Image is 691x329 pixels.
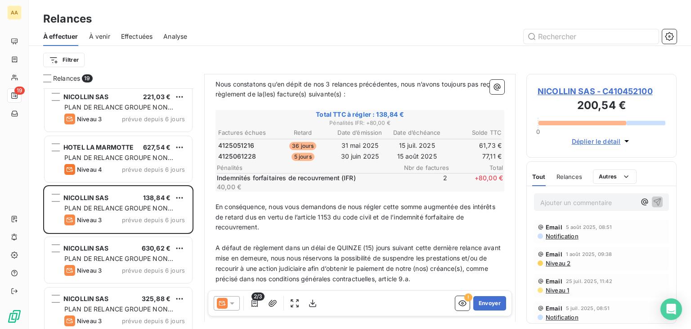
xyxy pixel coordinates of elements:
[143,143,171,151] span: 627,54 €
[446,151,502,161] td: 77,11 €
[7,5,22,20] div: AA
[43,53,85,67] button: Filtrer
[275,128,331,137] th: Retard
[449,164,503,171] span: Total
[215,244,503,283] span: A défaut de règlement dans un délai de QUINZE (15) jours suivant cette dernière relance avant mis...
[63,244,108,252] span: NICOLLIN SAS
[218,152,256,161] span: 4125061228
[63,194,108,201] span: NICOLLIN SAS
[289,142,316,150] span: 36 jours
[473,296,506,311] button: Envoyer
[545,233,579,240] span: Notification
[545,314,579,321] span: Notification
[63,93,108,101] span: NICOLLIN SAS
[122,216,185,224] span: prévue depuis 6 jours
[63,143,134,151] span: HOTEL LA MARMOTTE
[446,141,502,151] td: 61,73 €
[14,87,25,95] span: 19
[532,173,546,180] span: Tout
[545,260,570,267] span: Niveau 2
[546,224,562,231] span: Email
[218,128,274,137] th: Factures échues
[556,173,582,180] span: Relances
[546,251,562,258] span: Email
[332,141,388,151] td: 31 mai 2025
[538,97,665,115] h3: 200,54 €
[218,141,255,150] span: 4125051216
[122,267,185,274] span: prévue depuis 6 jours
[332,151,388,161] td: 30 juin 2025
[142,244,171,252] span: 630,62 €
[217,164,395,171] span: Pénalités
[389,141,445,151] td: 15 juil. 2025
[77,317,102,324] span: Niveau 3
[53,74,80,83] span: Relances
[43,88,193,329] div: grid
[546,305,562,312] span: Email
[64,305,173,322] span: PLAN DE RELANCE GROUPE NON AUTOMATIQUE
[569,136,634,146] button: Déplier le détail
[332,128,388,137] th: Date d’émission
[215,203,497,231] span: En conséquence, nous vous demandons de nous régler cette somme augmentée des intérêts de retard d...
[660,298,682,320] div: Open Intercom Messenger
[122,115,185,123] span: prévue depuis 6 jours
[64,154,173,170] span: PLAN DE RELANCE GROUPE NON AUTOMATIQUE
[546,278,562,285] span: Email
[538,85,665,97] span: NICOLLIN SAS - C410452100
[43,11,92,27] h3: Relances
[77,267,102,274] span: Niveau 3
[217,110,503,119] span: Total TTC à régler : 138,84 €
[215,80,503,98] span: Nous constatons qu’en dépit de nos 3 relances précédentes, nous n’avons toujours pas reçu le règl...
[389,128,445,137] th: Date d’échéance
[163,32,187,41] span: Analyse
[566,306,610,311] span: 5 juil. 2025, 08:51
[572,137,621,146] span: Déplier le détail
[43,32,78,41] span: À effectuer
[566,251,612,257] span: 1 août 2025, 09:38
[566,279,612,284] span: 25 juil. 2025, 11:42
[143,194,171,201] span: 138,84 €
[142,295,171,302] span: 325,88 €
[395,164,449,171] span: Nbr de factures
[566,224,612,230] span: 5 août 2025, 08:51
[143,93,171,101] span: 221,03 €
[217,183,391,192] p: 40,00 €
[217,174,391,183] p: Indemnités forfaitaires de recouvrement (IFR)
[77,166,102,173] span: Niveau 4
[122,166,185,173] span: prévue depuis 6 jours
[64,204,173,221] span: PLAN DE RELANCE GROUPE NON AUTOMATIQUE
[7,309,22,324] img: Logo LeanPay
[89,32,110,41] span: À venir
[77,115,102,123] span: Niveau 3
[64,255,173,271] span: PLAN DE RELANCE GROUPE NON AUTOMATIQUE
[524,29,659,44] input: Rechercher
[63,295,108,302] span: NICOLLIN SAS
[64,103,173,120] span: PLAN DE RELANCE GROUPE NON AUTOMATIQUE
[389,151,445,161] td: 15 août 2025
[77,216,102,224] span: Niveau 3
[121,32,153,41] span: Effectuées
[545,287,569,294] span: Niveau 1
[251,292,265,301] span: 2/3
[593,169,637,184] button: Autres
[292,153,314,161] span: 5 jours
[393,174,447,192] span: 2
[449,174,503,192] span: + 80,00 €
[536,128,540,135] span: 0
[217,119,503,127] span: Pénalités IFR : + 80,00 €
[7,88,21,103] a: 19
[122,317,185,324] span: prévue depuis 6 jours
[446,128,502,137] th: Solde TTC
[82,74,92,82] span: 19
